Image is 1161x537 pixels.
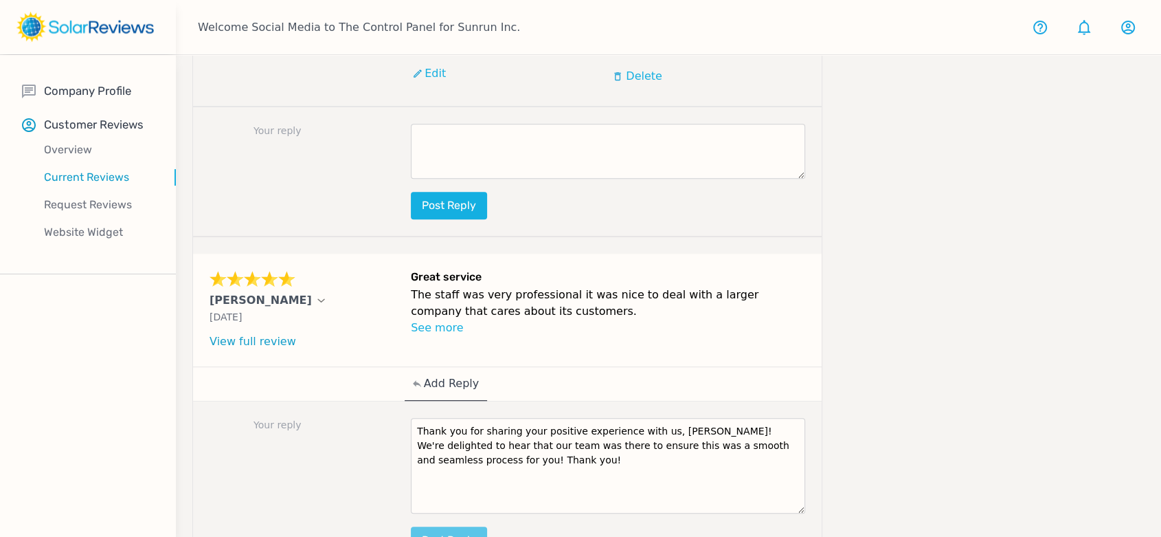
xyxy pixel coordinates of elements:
[411,192,487,219] button: Post reply
[22,169,176,186] p: Current Reviews
[22,197,176,213] p: Request Reviews
[411,320,805,336] p: See more
[22,219,176,246] a: Website Widget
[411,270,805,287] h6: Great service
[626,68,662,85] p: Delete
[210,124,403,138] p: Your reply
[22,136,176,164] a: Overview
[22,164,176,191] a: Current Reviews
[22,191,176,219] a: Request Reviews
[210,418,403,432] p: Your reply
[210,311,242,322] span: [DATE]
[44,83,131,100] p: Company Profile
[210,335,296,348] a: View full review
[424,375,479,392] p: Add Reply
[198,19,520,36] p: Welcome Social Media to The Control Panel for Sunrun Inc.
[44,116,144,133] p: Customer Reviews
[22,142,176,158] p: Overview
[411,287,805,320] p: The staff was very professional it was nice to deal with a larger company that cares about its cu...
[425,65,446,82] p: Edit
[22,224,176,241] p: Website Widget
[210,292,312,309] p: [PERSON_NAME]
